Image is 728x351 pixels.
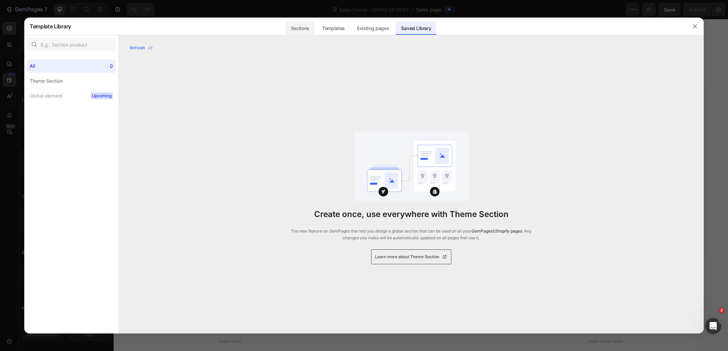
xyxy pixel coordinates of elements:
[110,62,113,70] div: 0
[319,181,376,195] button: Explore templates
[91,92,113,99] span: Upcoming
[30,18,71,35] h2: Template Library
[495,228,522,234] span: Shopify pages
[317,22,350,35] div: Templates
[705,318,721,334] iframe: Intercom live chat
[396,22,436,35] div: Saved Library
[719,308,724,313] span: 2
[352,22,395,35] div: Existing pages
[130,45,153,51] div: Refresh
[354,132,468,201] img: save library
[291,228,532,241] p: The new feature on GemPages that lets you design a global section that can be used on all your & ...
[472,228,492,234] span: GemPages
[30,62,35,70] div: All
[27,38,116,51] input: E.g.: Section product
[371,249,451,264] a: Learn more about Theme Section
[256,168,358,176] div: Start building with Sections/Elements or
[129,43,153,53] button: Refresh
[238,181,315,195] button: Use existing page designs
[314,209,509,220] h1: Create once, use everywhere with Theme Section
[285,22,315,35] div: Sections
[375,253,439,260] span: Learn more about Theme Section
[30,77,63,85] div: Theme Section
[30,92,62,100] div: Global element
[262,219,353,224] div: Start with Generating from URL or image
